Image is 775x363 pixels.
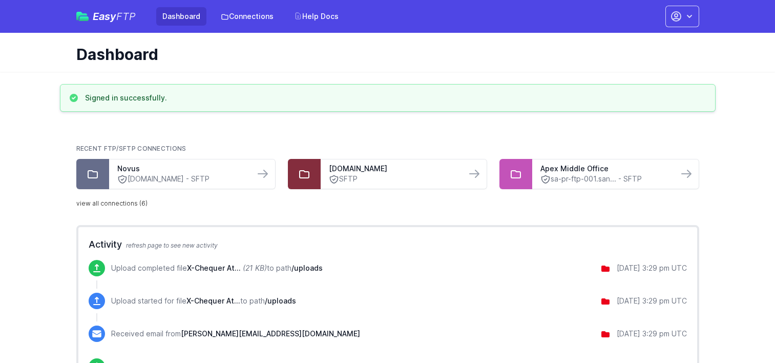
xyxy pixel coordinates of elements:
h3: Signed in successfully. [85,93,167,103]
span: /uploads [291,264,323,272]
a: Dashboard [156,7,206,26]
a: EasyFTP [76,11,136,22]
a: Help Docs [288,7,345,26]
span: /uploads [265,296,296,305]
i: (21 KB) [243,264,267,272]
a: view all connections (6) [76,199,148,208]
span: X-Chequer Atom Trade File20250808172924.xlsx [186,296,240,305]
span: FTP [116,10,136,23]
a: SFTP [329,174,458,185]
p: Upload completed file to path [111,263,323,273]
div: [DATE] 3:29 pm UTC [617,329,687,339]
a: [DOMAIN_NAME] [329,164,458,174]
a: [DOMAIN_NAME] - SFTP [117,174,246,185]
div: [DATE] 3:29 pm UTC [617,263,687,273]
div: [DATE] 3:29 pm UTC [617,296,687,306]
a: Novus [117,164,246,174]
span: Easy [93,11,136,22]
a: Connections [215,7,280,26]
h2: Activity [89,237,687,252]
img: easyftp_logo.png [76,12,89,21]
span: X-Chequer Atom Trade File20250808172924.xlsx [187,264,241,272]
p: Received email from [111,329,360,339]
a: sa-pr-ftp-001.san... - SFTP [540,174,669,185]
span: refresh page to see new activity [126,241,218,249]
span: [PERSON_NAME][EMAIL_ADDRESS][DOMAIN_NAME] [181,329,360,338]
p: Upload started for file to path [111,296,296,306]
h1: Dashboard [76,45,691,64]
h2: Recent FTP/SFTP Connections [76,145,699,153]
a: Apex Middle Office [540,164,669,174]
